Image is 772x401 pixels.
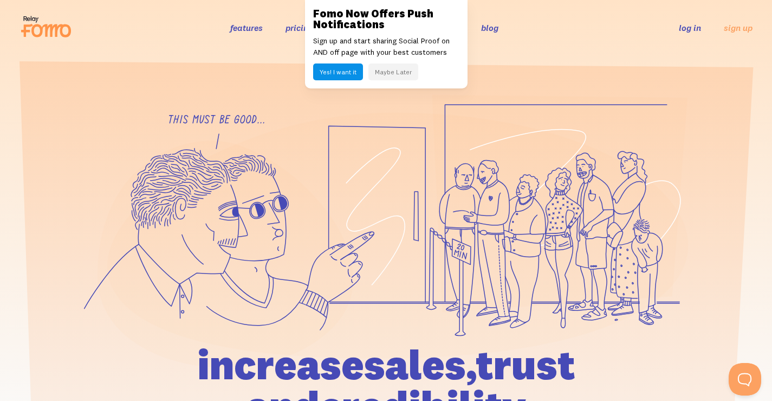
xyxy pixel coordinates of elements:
[286,22,313,33] a: pricing
[724,22,752,34] a: sign up
[481,22,498,33] a: blog
[679,22,701,33] a: log in
[313,63,363,80] button: Yes! I want it
[368,63,418,80] button: Maybe Later
[729,363,761,396] iframe: Help Scout Beacon - Open
[313,35,459,58] p: Sign up and start sharing Social Proof on AND off page with your best customers
[313,8,459,30] h3: Fomo Now Offers Push Notifications
[230,22,263,33] a: features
